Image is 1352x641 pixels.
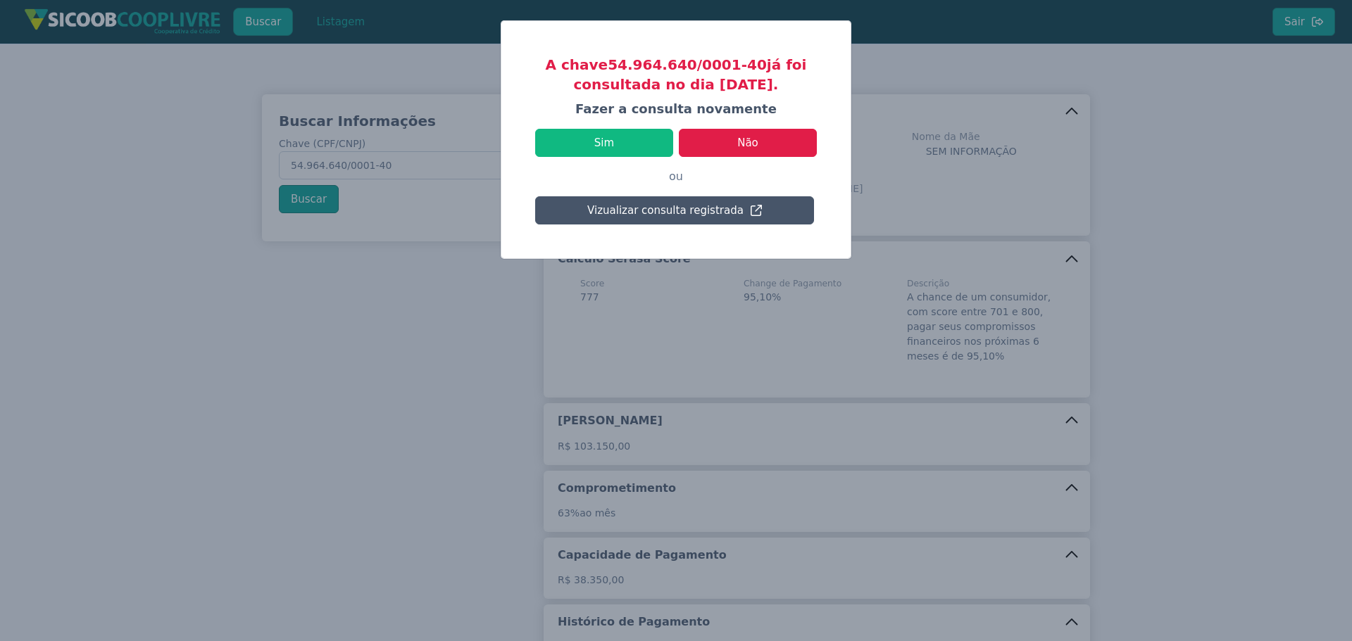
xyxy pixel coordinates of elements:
button: Não [679,129,817,157]
h3: A chave 54.964.640/0001-40 já foi consultada no dia [DATE]. [535,55,817,94]
button: Vizualizar consulta registrada [535,196,814,224]
button: Sim [535,129,673,157]
p: ou [535,157,817,196]
h4: Fazer a consulta novamente [535,100,817,118]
